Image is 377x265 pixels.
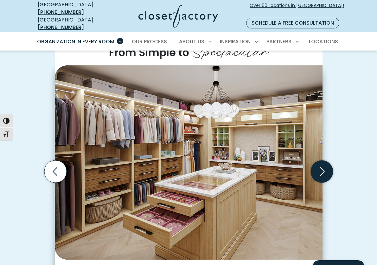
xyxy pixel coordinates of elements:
[132,38,167,45] span: Our Process
[38,9,84,16] a: [PHONE_NUMBER]
[179,38,204,45] span: About Us
[38,24,84,31] a: [PHONE_NUMBER]
[266,38,291,45] span: Partners
[109,45,189,60] span: From Simple to
[138,5,218,28] img: Closet Factory Logo
[42,158,69,185] button: Previous slide
[33,33,344,51] nav: Primary Menu
[250,2,344,15] span: Over 60 Locations in [GEOGRAPHIC_DATA]!
[55,65,375,260] img: Modern wood walk-in closet with island drawers showcasing velvet jewelry drawers and light strips...
[38,1,107,16] div: [GEOGRAPHIC_DATA]
[37,38,114,45] span: Organization in Every Room
[38,16,107,31] div: [GEOGRAPHIC_DATA]
[309,38,338,45] span: Locations
[246,18,339,28] a: Schedule a Free Consultation
[220,38,251,45] span: Inspiration
[308,158,335,185] button: Next slide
